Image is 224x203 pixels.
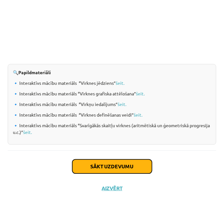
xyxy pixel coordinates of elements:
a: šeit. [136,91,145,96]
a: šeit. [118,101,126,107]
p: 🔍 [13,69,211,76]
a: šeit. [116,80,124,86]
b: Papildmateriāli [18,69,51,75]
p: 🔹 Interaktīvs mācību materiāls “Virknes grafiska attēlošana” [13,90,211,97]
p: 🔹 Interaktīvs mācību materiāls “Virkņu iedalījums” [13,101,211,108]
p: 🔹 Interaktīvs mācību materiāls “Virknes definēšanas veidi” [13,111,211,118]
button: Aizvērt [100,185,124,191]
p: 🔹 Interaktīvs mācību materiāls “Svarīgākās skaitļu virknes (aritmētiskā un ģeometriskā progresija... [13,122,211,136]
button: Sākt uzdevumu [72,159,152,173]
a: šeit. [23,129,32,135]
p: 🔹 Interaktīvs mācību materiāls “Virknes jēdziens” [13,80,211,86]
a: šeit. [134,112,142,118]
